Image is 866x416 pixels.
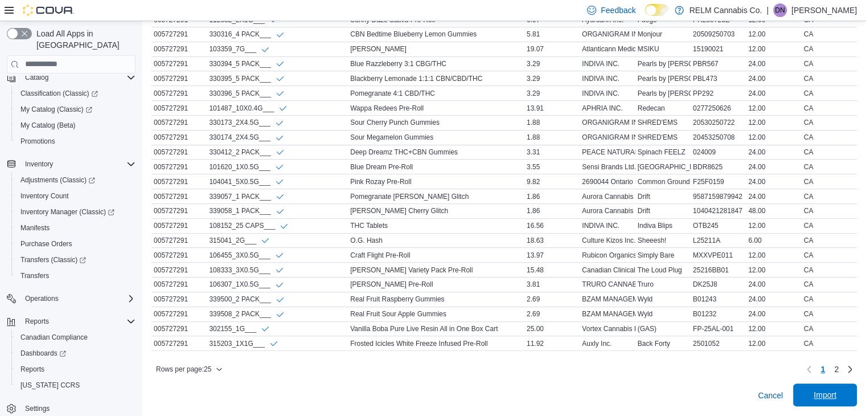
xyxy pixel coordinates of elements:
[635,42,691,56] div: MSIKU
[25,160,53,169] span: Inventory
[25,404,50,413] span: Settings
[691,87,746,100] div: PP292
[16,237,77,251] a: Purchase Orders
[635,204,691,218] div: Drift
[20,315,136,328] span: Reports
[11,101,140,117] a: My Catalog (Classic)
[348,42,524,56] div: [PERSON_NAME]
[580,263,635,277] div: Canadian Clinical [MEDICAL_DATA] Inc.
[209,133,284,142] div: 330174_2X4.5G___
[802,278,857,291] div: CA
[16,331,92,344] a: Canadian Compliance
[802,27,857,41] div: CA
[802,101,857,115] div: CA
[16,205,136,219] span: Inventory Manager (Classic)
[209,88,285,98] div: 330396_5 PACK___
[276,89,285,98] svg: Info
[802,72,857,85] div: CA
[151,307,207,321] div: 005727291
[746,292,801,306] div: 24.00
[276,295,285,304] svg: Info
[2,291,140,307] button: Operations
[261,236,270,245] svg: Info
[275,280,284,289] svg: Info
[580,116,635,129] div: ORGANIGRAM INC.
[766,3,769,17] p: |
[635,116,691,129] div: SHRED'EMS
[11,188,140,204] button: Inventory Count
[689,3,762,17] p: RELM Cannabis Co.
[209,221,289,231] div: 108152_25 CAPS___
[20,315,54,328] button: Reports
[524,130,580,144] div: 1.88
[635,190,691,203] div: Drift
[16,119,136,132] span: My Catalog (Beta)
[276,192,285,201] svg: Info
[11,377,140,393] button: [US_STATE] CCRS
[635,57,691,71] div: Pearls by [PERSON_NAME]
[20,349,66,358] span: Dashboards
[16,237,136,251] span: Purchase Orders
[524,278,580,291] div: 3.81
[275,133,284,142] svg: Info
[20,176,95,185] span: Adjustments (Classic)
[275,177,284,186] svg: Info
[269,339,278,348] svg: Info
[209,250,284,260] div: 106455_3X0.5G___
[580,101,635,115] div: APHRIA INC.
[524,27,580,41] div: 5.81
[20,137,55,146] span: Promotions
[524,175,580,189] div: 9.82
[20,157,136,171] span: Inventory
[691,57,746,71] div: PBR567
[16,331,136,344] span: Canadian Compliance
[746,278,801,291] div: 24.00
[16,189,73,203] a: Inventory Count
[11,85,140,101] a: Classification (Classic)
[802,175,857,189] div: CA
[25,317,49,326] span: Reports
[580,130,635,144] div: ORGANIGRAM INC.
[2,156,140,172] button: Inventory
[580,72,635,85] div: INDIVA INC.
[348,160,524,174] div: Blue Dream Pre-Roll
[691,160,746,174] div: BDR8625
[16,221,54,235] a: Manifests
[348,307,524,321] div: Real Fruit Sour Apple Gummies
[524,263,580,277] div: 15.48
[691,204,746,218] div: 1040421281847
[151,204,207,218] div: 005727291
[791,3,857,17] p: [PERSON_NAME]
[524,87,580,100] div: 3.29
[151,278,207,291] div: 005727291
[348,175,524,189] div: Pink Rozay Pre-Roll
[16,362,49,376] a: Reports
[20,89,98,98] span: Classification (Classic)
[691,175,746,189] div: F25F0159
[275,119,284,128] svg: Info
[16,253,91,267] a: Transfers (Classic)
[820,364,825,375] span: 1
[746,219,801,233] div: 12.00
[11,361,140,377] button: Reports
[2,70,140,85] button: Catalog
[16,103,136,116] span: My Catalog (Classic)
[276,148,285,157] svg: Info
[524,190,580,203] div: 1.86
[32,28,136,51] span: Load All Apps in [GEOGRAPHIC_DATA]
[746,130,801,144] div: 12.00
[746,204,801,218] div: 48.00
[746,263,801,277] div: 12.00
[151,292,207,306] div: 005727291
[691,278,746,291] div: DK25J8
[20,157,58,171] button: Inventory
[746,87,801,100] div: 24.00
[151,101,207,115] div: 005727291
[348,145,524,159] div: Deep Dreamz THC+CBN Gummies
[691,116,746,129] div: 20530250722
[802,160,857,174] div: CA
[524,116,580,129] div: 1.88
[278,104,288,113] svg: Info
[20,207,114,217] span: Inventory Manager (Classic)
[746,248,801,262] div: 12.00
